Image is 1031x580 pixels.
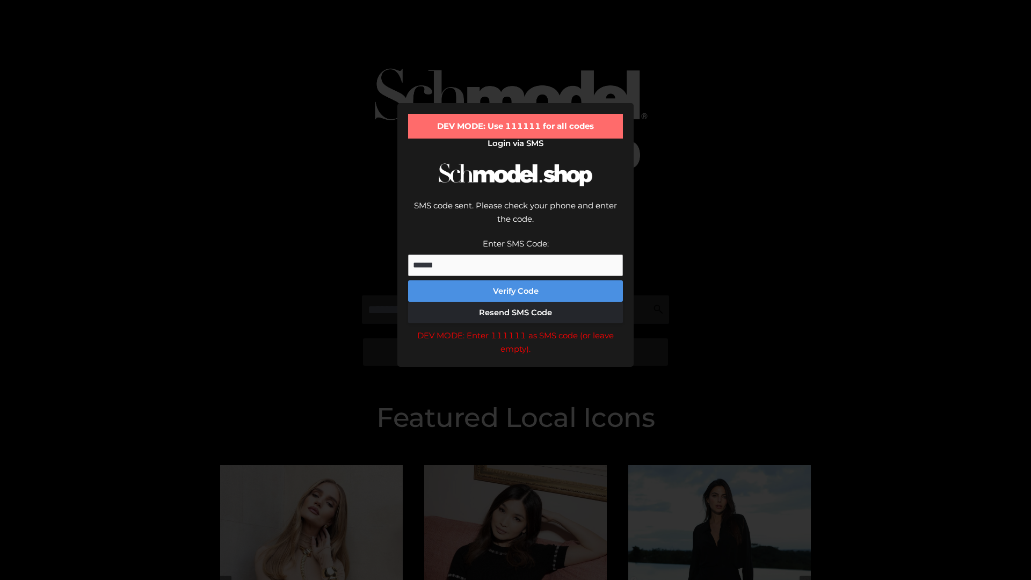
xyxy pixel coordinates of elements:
div: DEV MODE: Enter 111111 as SMS code (or leave empty). [408,329,623,356]
button: Verify Code [408,280,623,302]
img: Schmodel Logo [435,154,596,196]
h2: Login via SMS [408,139,623,148]
label: Enter SMS Code: [483,238,549,249]
button: Resend SMS Code [408,302,623,323]
div: DEV MODE: Use 111111 for all codes [408,114,623,139]
div: SMS code sent. Please check your phone and enter the code. [408,199,623,237]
